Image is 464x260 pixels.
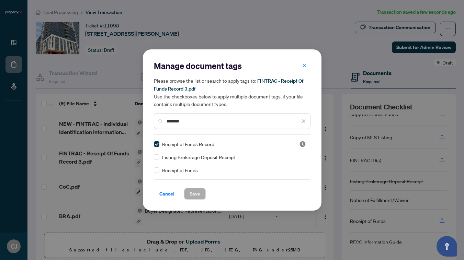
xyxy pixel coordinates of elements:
[162,153,235,161] span: Listing Brokerage Deposit Receipt
[437,236,457,257] button: Open asap
[154,60,310,71] h2: Manage document tags
[154,188,180,200] button: Cancel
[301,119,306,123] span: close
[299,141,306,147] span: Pending Review
[302,63,307,68] span: close
[299,141,306,147] img: status
[184,188,206,200] button: Save
[162,166,198,174] span: Receipt of Funds
[159,188,174,199] span: Cancel
[162,140,214,148] span: Receipt of Funds Record
[154,78,303,92] span: FINTRAC - Receipt Of Funds Record 3.pdf
[154,77,310,108] h5: Please browse the list or search to apply tags to: Use the checkboxes below to apply multiple doc...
